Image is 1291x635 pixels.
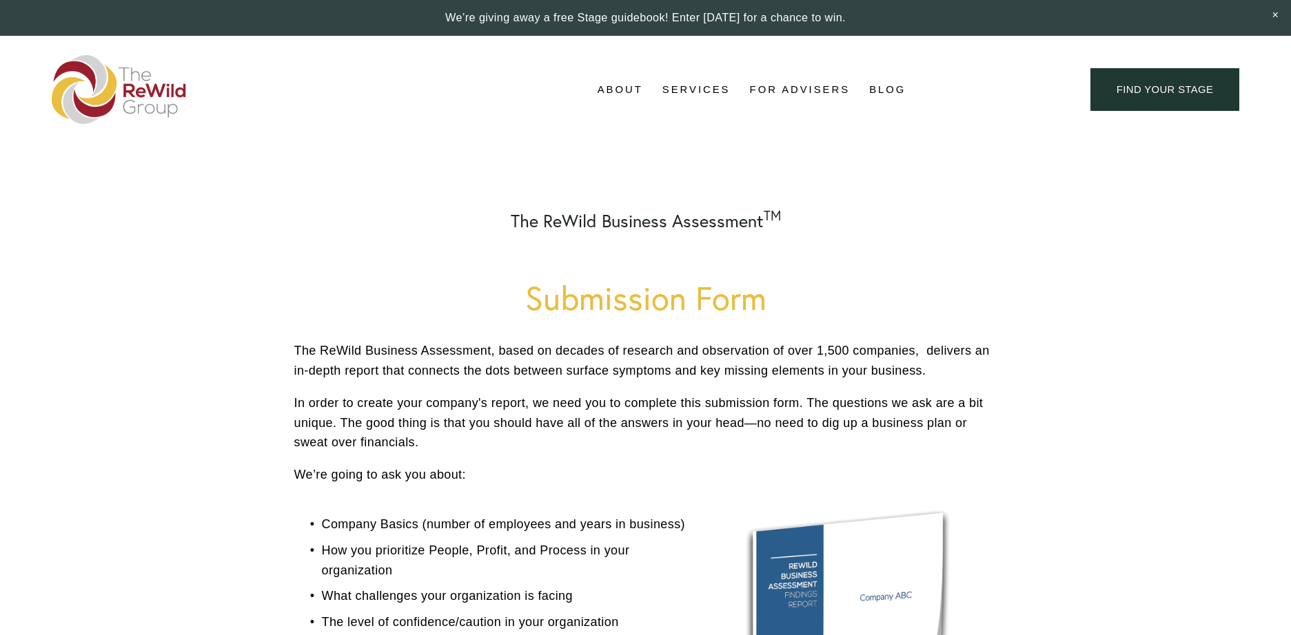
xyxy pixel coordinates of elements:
[322,541,997,581] p: How you prioritize People, Profit, and Process in your organization
[294,280,997,316] h1: Submission Form
[764,207,781,224] sup: TM
[598,79,643,100] a: folder dropdown
[322,514,997,534] p: Company Basics (number of employees and years in business)
[322,612,997,632] p: The level of confidence/caution in your organization
[869,79,906,100] a: Blog
[662,79,731,100] a: folder dropdown
[294,393,997,452] p: In order to create your company's report, we need you to complete this submission form. The quest...
[598,81,643,99] span: About
[322,586,997,606] p: What challenges your organization is facing
[1090,68,1239,112] a: find your stage
[662,81,731,99] span: Services
[52,55,187,124] img: The ReWild Group
[750,79,850,100] a: For Advisers
[294,341,997,381] p: The ReWild Business Assessment, based on decades of research and observation of over 1,500 compan...
[294,211,997,231] h2: The ReWild Business Assessment
[294,465,997,485] p: We’re going to ask you about:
